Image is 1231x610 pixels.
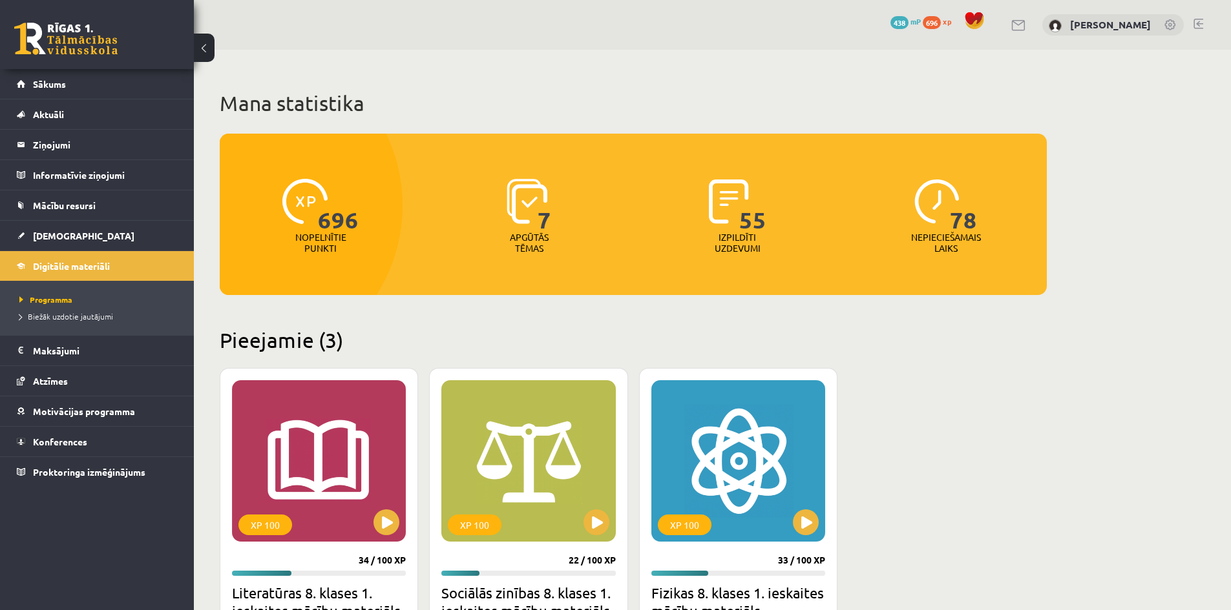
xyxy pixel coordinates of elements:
[17,221,178,250] a: [DEMOGRAPHIC_DATA]
[712,232,763,254] p: Izpildīti uzdevumi
[33,199,96,211] span: Mācību resursi
[295,232,346,254] p: Nopelnītie punkti
[33,130,178,159] legend: Ziņojumi
[1049,19,1062,32] img: Alina Ščerbicka
[33,160,178,190] legend: Informatīvie ziņojumi
[923,16,941,29] span: 696
[914,179,960,224] img: icon-clock-7be60019b62300814b6bd22b8e044499b485619524d84068768e800edab66f18.svg
[1070,18,1151,31] a: [PERSON_NAME]
[282,179,328,224] img: icon-xp-0682a9bc20223a9ccc6f5883a126b849a74cddfe5390d2b41b4391c66f2066e7.svg
[220,327,1047,352] h2: Pieejamie (3)
[17,190,178,220] a: Mācību resursi
[17,366,178,396] a: Atzīmes
[890,16,921,26] a: 438 mP
[890,16,909,29] span: 438
[658,514,711,535] div: XP 100
[33,78,66,90] span: Sākums
[33,375,68,387] span: Atzīmes
[19,310,181,322] a: Biežāk uzdotie jautājumi
[17,427,178,456] a: Konferences
[448,514,501,535] div: XP 100
[33,260,110,272] span: Digitālie materiāli
[910,16,921,26] span: mP
[19,294,181,305] a: Programma
[33,436,87,447] span: Konferences
[33,108,64,120] span: Aktuāli
[33,230,134,241] span: [DEMOGRAPHIC_DATA]
[538,179,551,232] span: 7
[17,336,178,365] a: Maksājumi
[17,396,178,426] a: Motivācijas programma
[943,16,951,26] span: xp
[17,160,178,190] a: Informatīvie ziņojumi
[950,179,977,232] span: 78
[17,69,178,99] a: Sākums
[33,405,135,417] span: Motivācijas programma
[14,23,118,55] a: Rīgas 1. Tālmācības vidusskola
[17,130,178,159] a: Ziņojumi
[33,336,178,365] legend: Maksājumi
[17,251,178,281] a: Digitālie materiāli
[709,179,749,224] img: icon-completed-tasks-ad58ae20a441b2904462921112bc710f1caf180af7a3daa7317a5a94f2d26646.svg
[17,99,178,129] a: Aktuāli
[220,90,1047,116] h1: Mana statistika
[739,179,766,232] span: 55
[19,311,113,321] span: Biežāk uzdotie jautājumi
[238,514,292,535] div: XP 100
[507,179,547,224] img: icon-learned-topics-4a711ccc23c960034f471b6e78daf4a3bad4a20eaf4de84257b87e66633f6470.svg
[504,232,554,254] p: Apgūtās tēmas
[911,232,981,254] p: Nepieciešamais laiks
[19,294,72,305] span: Programma
[318,179,359,232] span: 696
[923,16,958,26] a: 696 xp
[33,466,145,478] span: Proktoringa izmēģinājums
[17,457,178,487] a: Proktoringa izmēģinājums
